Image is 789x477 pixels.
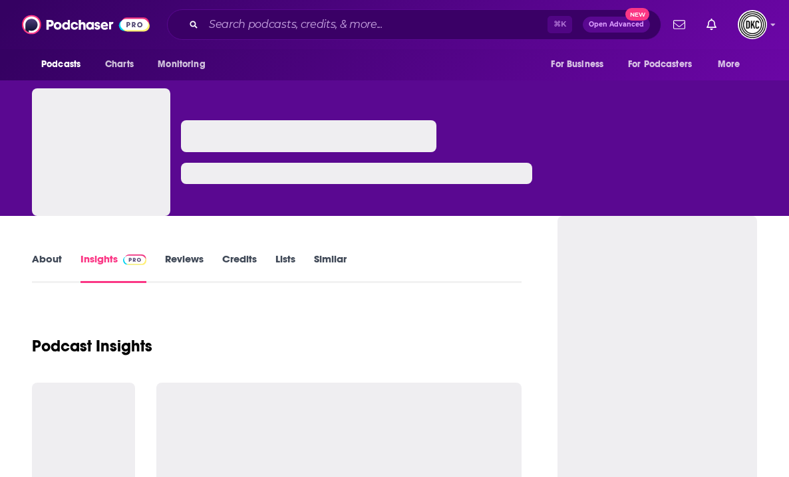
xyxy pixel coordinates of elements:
a: Show notifications dropdown [701,13,722,36]
input: Search podcasts, credits, & more... [204,14,548,35]
img: User Profile [738,10,767,39]
span: Charts [105,55,134,74]
a: Lists [275,252,295,283]
span: Monitoring [158,55,205,74]
button: open menu [542,52,620,77]
span: Open Advanced [589,21,644,28]
span: Logged in as DKCMediatech [738,10,767,39]
span: Podcasts [41,55,80,74]
a: Charts [96,52,142,77]
h1: Podcast Insights [32,336,152,356]
span: For Podcasters [628,55,692,74]
div: Search podcasts, credits, & more... [167,9,661,40]
button: open menu [32,52,98,77]
span: New [625,8,649,21]
span: ⌘ K [548,16,572,33]
button: open menu [709,52,757,77]
a: Show notifications dropdown [668,13,691,36]
a: InsightsPodchaser Pro [80,252,146,283]
a: Similar [314,252,347,283]
a: About [32,252,62,283]
img: Podchaser - Follow, Share and Rate Podcasts [22,12,150,37]
img: Podchaser Pro [123,254,146,265]
button: open menu [619,52,711,77]
a: Credits [222,252,257,283]
span: More [718,55,740,74]
button: Open AdvancedNew [583,17,650,33]
span: For Business [551,55,603,74]
a: Reviews [165,252,204,283]
button: open menu [148,52,222,77]
button: Show profile menu [738,10,767,39]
